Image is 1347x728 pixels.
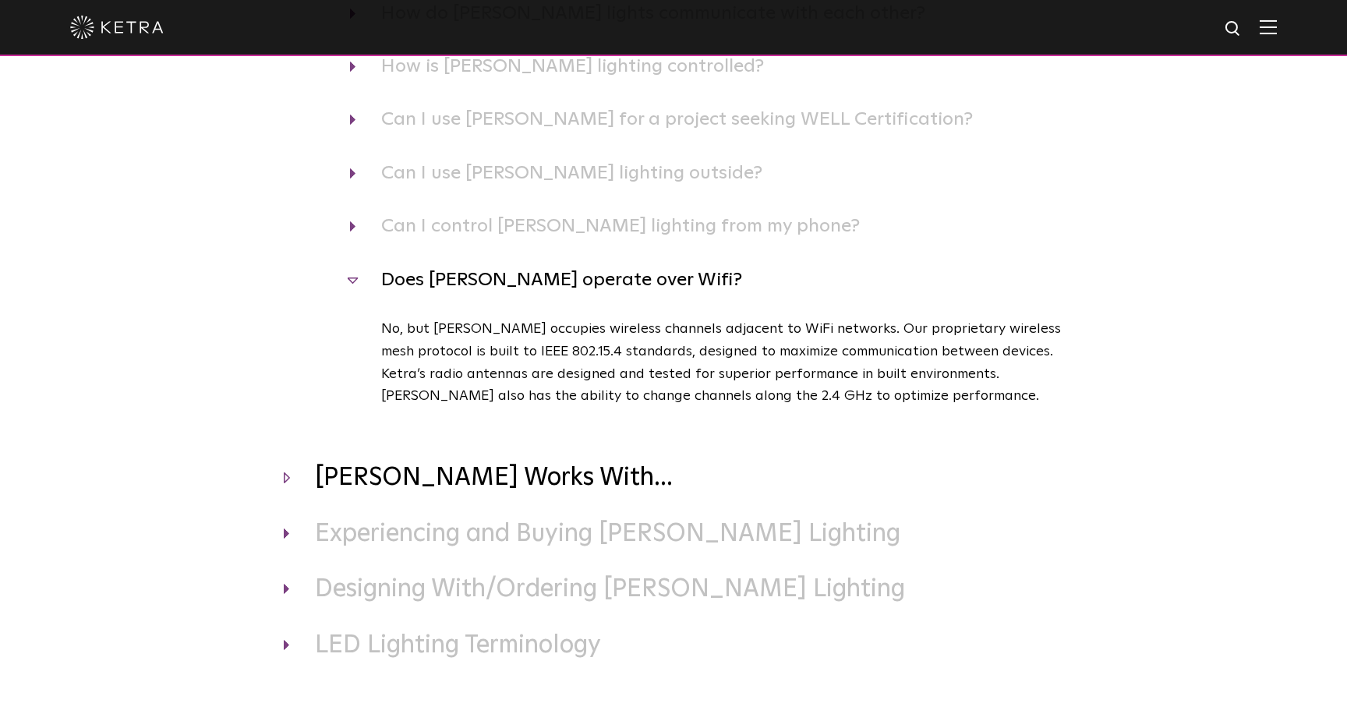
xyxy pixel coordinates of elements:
[284,630,1063,663] h3: LED Lighting Terminology
[350,51,1063,81] h4: How is [PERSON_NAME] lighting controlled?
[284,574,1063,606] h3: Designing With/Ordering [PERSON_NAME] Lighting
[381,318,1063,408] p: No, but [PERSON_NAME] occupies wireless channels adjacent to WiFi networks. Our proprietary wirel...
[350,104,1063,134] h4: Can I use [PERSON_NAME] for a project seeking WELL Certification?
[1260,19,1277,34] img: Hamburger%20Nav.svg
[284,518,1063,551] h3: Experiencing and Buying [PERSON_NAME] Lighting
[1224,19,1243,39] img: search icon
[350,265,1063,295] h4: Does [PERSON_NAME] operate over Wifi?
[350,211,1063,241] h4: Can I control [PERSON_NAME] lighting from my phone?
[284,462,1063,495] h3: [PERSON_NAME] Works With...
[350,158,1063,188] h4: Can I use [PERSON_NAME] lighting outside?
[70,16,164,39] img: ketra-logo-2019-white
